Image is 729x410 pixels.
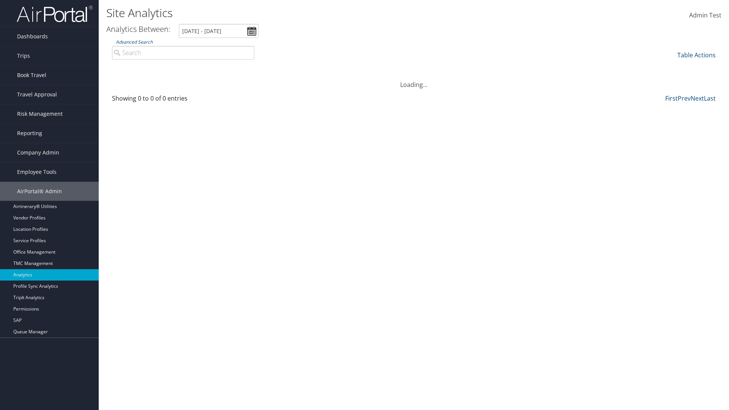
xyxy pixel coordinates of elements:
[704,94,716,102] a: Last
[665,94,678,102] a: First
[116,39,153,45] a: Advanced Search
[17,46,30,65] span: Trips
[17,143,59,162] span: Company Admin
[106,5,516,21] h1: Site Analytics
[17,182,62,201] span: AirPortal® Admin
[17,27,48,46] span: Dashboards
[691,94,704,102] a: Next
[689,11,721,19] span: Admin Test
[17,162,57,181] span: Employee Tools
[17,5,93,23] img: airportal-logo.png
[106,71,721,89] div: Loading...
[112,94,254,107] div: Showing 0 to 0 of 0 entries
[678,94,691,102] a: Prev
[17,66,46,85] span: Book Travel
[17,104,63,123] span: Risk Management
[689,4,721,27] a: Admin Test
[677,51,716,59] a: Table Actions
[112,46,254,60] input: Advanced Search
[17,124,42,143] span: Reporting
[106,24,170,34] h3: Analytics Between:
[179,24,259,38] input: [DATE] - [DATE]
[17,85,57,104] span: Travel Approval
